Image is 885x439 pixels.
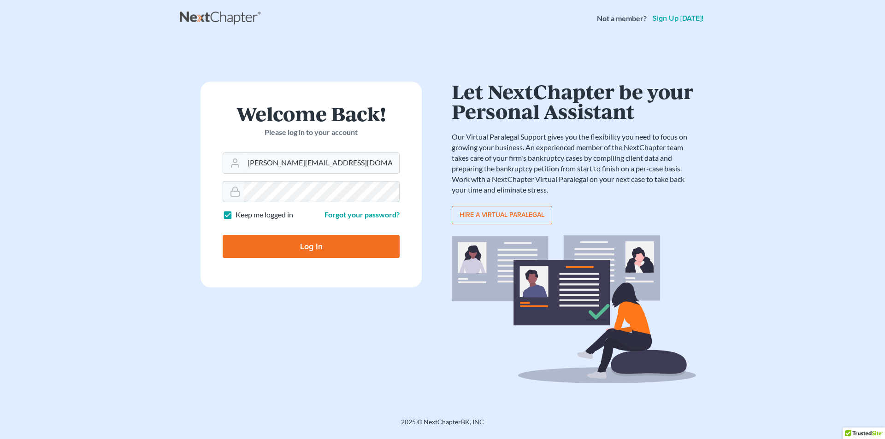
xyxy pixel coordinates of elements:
label: Keep me logged in [236,210,293,220]
p: Our Virtual Paralegal Support gives you the flexibility you need to focus on growing your busines... [452,132,696,195]
input: Email Address [244,153,399,173]
div: 2025 © NextChapterBK, INC [180,417,705,434]
a: Sign up [DATE]! [650,15,705,22]
strong: Not a member? [597,13,647,24]
a: Forgot your password? [324,210,400,219]
h1: Let NextChapter be your Personal Assistant [452,82,696,121]
a: Hire a virtual paralegal [452,206,552,224]
img: virtual_paralegal_bg-b12c8cf30858a2b2c02ea913d52db5c468ecc422855d04272ea22d19010d70dc.svg [452,235,696,383]
p: Please log in to your account [223,127,400,138]
input: Log In [223,235,400,258]
h1: Welcome Back! [223,104,400,123]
